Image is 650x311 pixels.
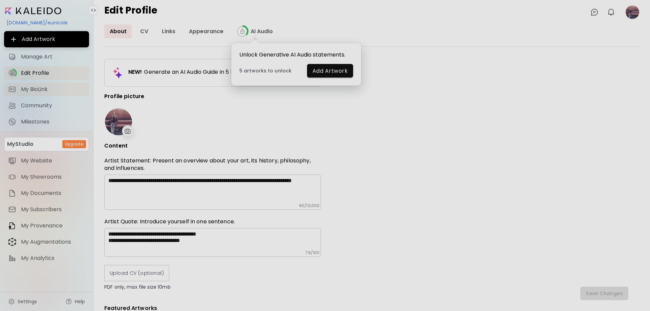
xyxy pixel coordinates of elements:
p: Content [104,143,321,149]
h6: Artist Quote: Introduce yourself in one sentence. [104,218,321,225]
h6: Generate an AI Audio Guide in 5 languages. [144,69,259,76]
a: itemMy Showrooms [4,170,89,184]
a: itemMy Augmentations [4,235,89,249]
a: completeMy BioLink iconMy BioLink [4,83,89,96]
span: Milestones [21,118,85,125]
a: iconcompleteEdit Profile [4,66,89,80]
img: item [8,157,16,165]
span: Community [21,102,85,109]
span: My Augmentations [21,239,85,245]
p: MyStudio [7,140,34,148]
a: About [104,24,132,38]
h6: NEW! [126,68,144,77]
h6: 79 / 100 [305,250,320,256]
img: chatIcon [590,8,599,16]
p: PDF only, max file size 10mb [104,284,321,290]
span: Add Artwork [9,35,84,43]
p: Profile picture [104,93,321,99]
label: Upload CV (optional) [104,265,169,281]
span: My Analytics [21,255,85,262]
img: item [8,205,16,214]
span: Edit Profile [21,70,85,76]
span: My Provenance [21,222,85,229]
img: item [8,189,16,197]
a: Manage Art iconManage Art [4,50,89,64]
span: Settings [18,298,37,305]
a: Community iconCommunity [4,99,89,112]
img: Manage Art icon [8,53,16,61]
h6: Upgrade [65,141,83,147]
img: Milestones icon [8,118,16,126]
a: CV [135,24,154,38]
img: Community icon [8,102,16,110]
a: iconcompleteAI Audio [232,24,278,38]
span: My Website [21,157,85,164]
img: generate-ai-audio [111,67,124,79]
a: itemMy Subscribers [4,203,89,216]
img: My BioLink icon [8,85,16,93]
button: Add Artwork [307,64,353,77]
img: help [65,298,72,305]
button: bellIcon [605,6,617,18]
img: settings [8,298,15,305]
h6: 5 artworks to unlock [239,68,291,74]
a: Help [61,295,89,308]
a: itemMy Provenance [4,219,89,232]
a: Settings [4,295,41,308]
span: Manage Art [21,53,85,60]
span: Help [75,298,85,305]
span: My Subscribers [21,206,85,213]
img: item [8,222,16,230]
div: [DOMAIN_NAME]/eunicole [4,17,89,28]
h6: 90 / 10,000 [299,203,320,208]
span: My Documents [21,190,85,197]
img: collapse [91,7,96,13]
span: My Showrooms [21,174,85,180]
h5: Unlock Generative AI Audio statements. [239,51,353,59]
a: itemMy Website [4,154,89,168]
img: bellIcon [607,8,615,16]
a: completeMilestones iconMilestones [4,115,89,129]
span: Add Artwork [312,67,348,74]
a: Links [156,24,181,38]
a: Appearance [183,24,229,38]
img: item [8,254,16,262]
img: item [8,238,16,246]
div: animation [246,31,263,48]
img: item [8,173,16,181]
p: Artist Statement: Present an overview about your art, its history, philosophy, and influences. [104,157,321,172]
span: Upload CV (optional) [110,270,164,277]
span: My BioLink [21,86,85,93]
h4: Edit Profile [104,5,157,19]
a: itemMy Analytics [4,251,89,265]
a: itemMy Documents [4,186,89,200]
button: Add Artwork [4,31,89,47]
